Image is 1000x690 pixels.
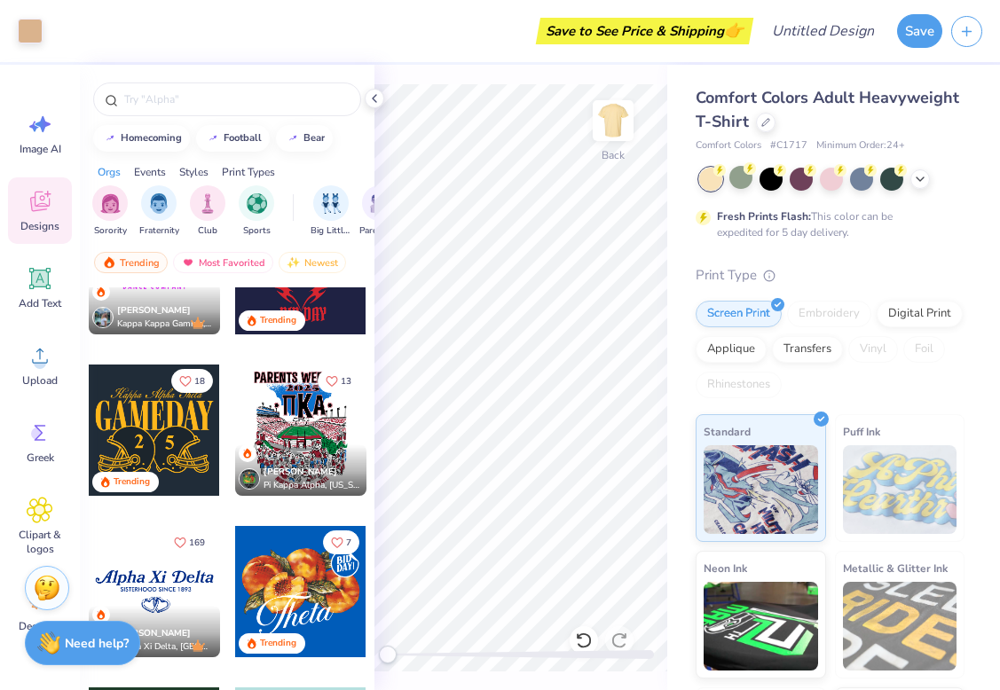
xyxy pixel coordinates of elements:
div: Screen Print [696,301,782,327]
div: football [224,133,262,143]
button: homecoming [93,125,190,152]
div: filter for Fraternity [139,185,179,238]
img: trending.gif [102,256,116,269]
div: Styles [179,164,209,180]
span: Fraternity [139,224,179,238]
div: Embroidery [787,301,871,327]
img: trend_line.gif [206,133,220,144]
span: # C1717 [770,138,807,153]
img: most_fav.gif [181,256,195,269]
div: Digital Print [877,301,963,327]
div: bear [303,133,325,143]
span: Club [198,224,217,238]
span: Puff Ink [843,422,880,441]
span: Designs [20,219,59,233]
button: Save [897,14,942,48]
span: 👉 [724,20,744,41]
img: Parent's Weekend Image [370,193,390,214]
button: filter button [92,185,128,238]
div: Save to See Price & Shipping [540,18,749,44]
img: Puff Ink [843,445,957,534]
span: Standard [704,422,751,441]
div: Foil [903,336,945,363]
img: Big Little Reveal Image [321,193,341,214]
strong: Fresh Prints Flash: [717,209,811,223]
span: Comfort Colors [696,138,761,153]
div: Transfers [772,336,843,363]
img: newest.gif [287,256,301,269]
img: Sports Image [247,193,267,214]
span: Decorate [19,619,61,633]
span: Greek [27,451,54,465]
div: Most Favorited [173,252,273,273]
button: bear [276,125,333,152]
div: Newest [279,252,346,273]
span: Metallic & Glitter Ink [843,559,948,577]
div: Vinyl [848,336,898,363]
div: filter for Big Little Reveal [311,185,351,238]
span: Clipart & logos [11,528,69,556]
div: Back [602,147,625,163]
div: filter for Parent's Weekend [359,185,400,238]
span: Neon Ink [704,559,747,577]
div: filter for Sorority [92,185,128,238]
input: Try "Alpha" [122,90,350,108]
button: filter button [190,185,225,238]
div: Trending [94,252,168,273]
button: filter button [139,185,179,238]
button: filter button [359,185,400,238]
div: This color can be expedited for 5 day delivery. [717,208,935,240]
div: filter for Sports [239,185,274,238]
span: Upload [22,373,58,388]
img: Metallic & Glitter Ink [843,582,957,670]
span: Add Text [19,296,61,310]
img: Fraternity Image [149,193,169,214]
span: Comfort Colors Adult Heavyweight T-Shirt [696,87,959,132]
div: Print Types [222,164,275,180]
span: Parent's Weekend [359,224,400,238]
div: Rhinestones [696,372,782,398]
div: Accessibility label [379,646,397,663]
div: Print Type [696,265,965,286]
img: Back [595,103,631,138]
img: trend_line.gif [286,133,300,144]
button: filter button [239,185,274,238]
img: Sorority Image [100,193,121,214]
input: Untitled Design [758,13,888,49]
span: Sorority [94,224,127,238]
button: filter button [311,185,351,238]
button: football [196,125,270,152]
img: trend_line.gif [103,133,117,144]
div: filter for Club [190,185,225,238]
span: Minimum Order: 24 + [816,138,905,153]
div: Applique [696,336,767,363]
img: Standard [704,445,818,534]
div: Events [134,164,166,180]
div: Orgs [98,164,121,180]
div: homecoming [121,133,182,143]
img: Club Image [198,193,217,214]
span: Sports [243,224,271,238]
img: Neon Ink [704,582,818,670]
span: Image AI [20,142,61,156]
strong: Need help? [65,635,129,652]
span: Big Little Reveal [311,224,351,238]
